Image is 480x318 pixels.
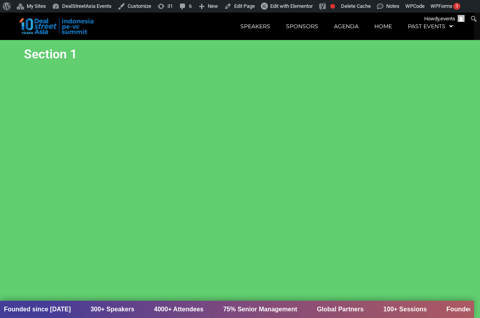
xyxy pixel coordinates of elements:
[366,17,400,35] a: Home
[330,4,335,9] div: Focus keyphrase not set
[400,17,461,35] a: Past Events
[216,305,290,314] div: 75% Senior Management
[309,305,356,314] div: Global Partners
[453,3,460,10] div: 3
[24,48,236,60] h2: Section 1
[233,17,278,35] a: Speakers
[376,305,420,314] div: 100+ Sessions
[440,16,455,22] span: events
[83,305,127,314] div: 300+ Speakers
[421,13,468,25] a: Howdy,events
[326,17,366,35] a: Agenda
[147,305,196,314] div: 4000+ Attendees
[278,17,326,35] a: Sponsors
[270,3,313,9] span: Edit with Elementor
